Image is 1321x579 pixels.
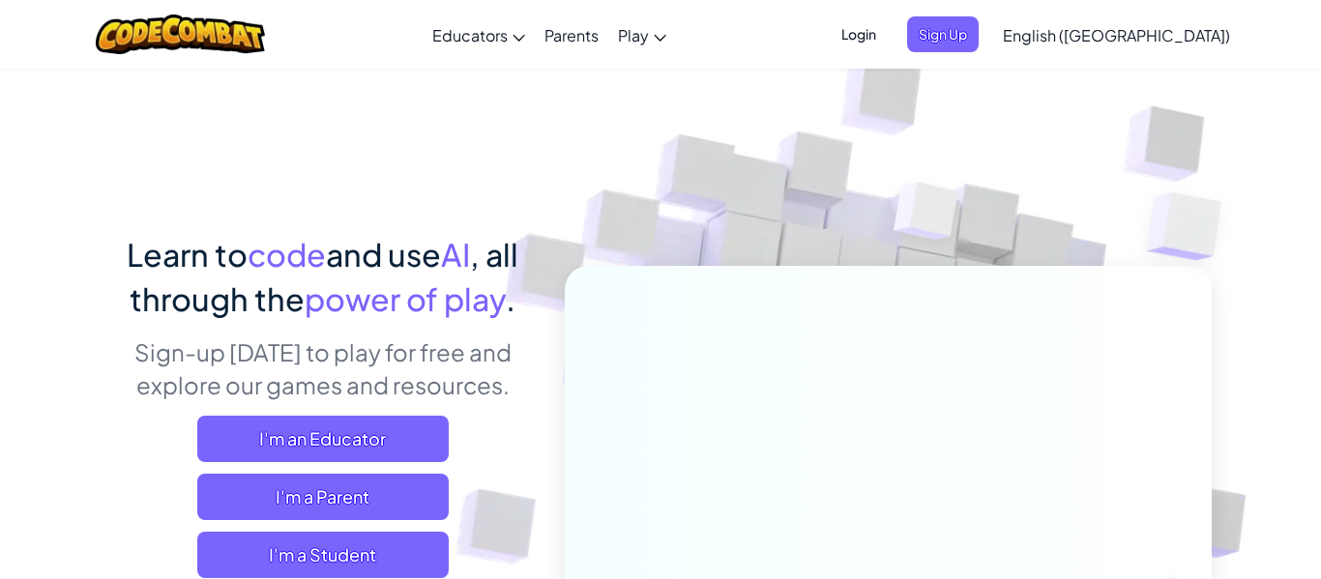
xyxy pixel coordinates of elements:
span: English ([GEOGRAPHIC_DATA]) [1003,25,1230,45]
p: Sign-up [DATE] to play for free and explore our games and resources. [109,335,536,401]
span: code [248,235,326,274]
span: . [506,279,515,318]
a: I'm an Educator [197,416,449,462]
span: Play [618,25,649,45]
a: I'm a Parent [197,474,449,520]
span: Learn to [127,235,248,274]
a: English ([GEOGRAPHIC_DATA]) [993,9,1240,61]
span: Educators [432,25,508,45]
button: I'm a Student [197,532,449,578]
button: Sign Up [907,16,979,52]
span: power of play [305,279,506,318]
span: and use [326,235,441,274]
img: Overlap cubes [1108,145,1276,308]
span: AI [441,235,470,274]
a: Parents [535,9,608,61]
a: Play [608,9,676,61]
img: Overlap cubes [858,144,997,288]
a: Educators [423,9,535,61]
img: CodeCombat logo [96,14,265,54]
button: Login [830,16,888,52]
